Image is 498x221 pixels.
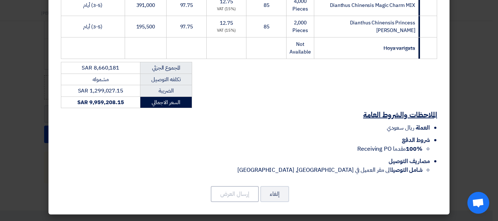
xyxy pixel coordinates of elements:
[78,87,123,95] span: SAR 1,299,027.15
[350,19,415,34] span: Dianthus Chinensis Princess [PERSON_NAME]
[140,74,192,85] td: تكلفه التوصيل
[467,192,489,214] div: دردشة مفتوحة
[289,40,311,56] span: Not Available
[210,28,244,34] div: (15%) VAT
[83,23,102,31] span: (3-5) أيام
[330,1,415,9] span: Dianthus Chinensis Magic Charm MIX
[83,1,102,9] span: (3-5) أيام
[61,62,140,74] td: SAR 8,660,181
[264,1,269,9] span: 85
[363,109,437,120] u: الملاحظات والشروط العامة
[387,123,414,132] span: ريال سعودي
[77,98,124,106] strong: SAR 9,959,208.15
[391,166,423,174] strong: شامل التوصيل
[264,23,269,31] span: 85
[211,186,259,202] button: إرسال العرض
[136,1,155,9] span: 391,000
[402,136,430,145] span: شروط الدفع
[357,145,423,153] span: مقدما Receiving PO
[180,1,193,9] span: 97.75
[61,166,423,174] li: الى مقر العميل في [GEOGRAPHIC_DATA], [GEOGRAPHIC_DATA]
[384,44,415,52] strike: Hoya varigata
[180,23,193,31] span: 97.75
[416,123,430,132] span: العملة
[140,62,192,74] td: المجموع الجزئي
[260,186,289,202] button: إلغاء
[93,75,109,83] span: مشموله
[406,145,423,153] strong: 100%
[220,19,233,27] span: 12.75
[292,19,308,34] span: 2,000 Pieces
[389,157,430,166] span: مصاريف التوصيل
[140,96,192,108] td: السعر الاجمالي
[210,6,244,12] div: (15%) VAT
[140,85,192,97] td: الضريبة
[136,23,155,31] span: 195,500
